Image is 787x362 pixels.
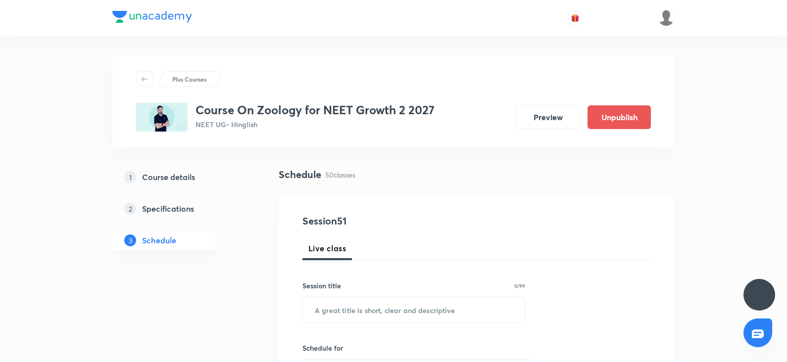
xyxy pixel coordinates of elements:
img: avatar [571,13,580,22]
h4: Session 51 [302,214,483,228]
img: Aarati parsewar [658,9,675,26]
p: 3 [124,234,136,246]
h4: Schedule [279,167,321,182]
a: Company Logo [112,11,192,25]
h6: Schedule for [302,343,525,353]
img: Company Logo [112,11,192,23]
a: 1Course details [112,167,247,187]
h6: Session title [302,280,341,291]
p: 0/99 [514,283,525,288]
p: 1 [124,171,136,183]
button: Unpublish [588,105,651,129]
p: 50 classes [325,170,355,180]
span: Live class [308,242,346,254]
button: avatar [567,10,583,26]
img: 82A46AEC-AE9A-4CC0-9BB5-0C5D2D1CE141_plus.png [136,103,188,132]
h3: Course On Zoology for NEET Growth 2 2027 [196,103,435,117]
h5: Course details [142,171,195,183]
img: ttu [753,289,765,301]
h5: Specifications [142,203,194,215]
p: NEET UG • Hinglish [196,119,435,130]
h5: Schedule [142,234,176,246]
a: 2Specifications [112,199,247,219]
button: Preview [516,105,580,129]
input: A great title is short, clear and descriptive [303,297,525,322]
p: Plus Courses [172,75,206,84]
p: 2 [124,203,136,215]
